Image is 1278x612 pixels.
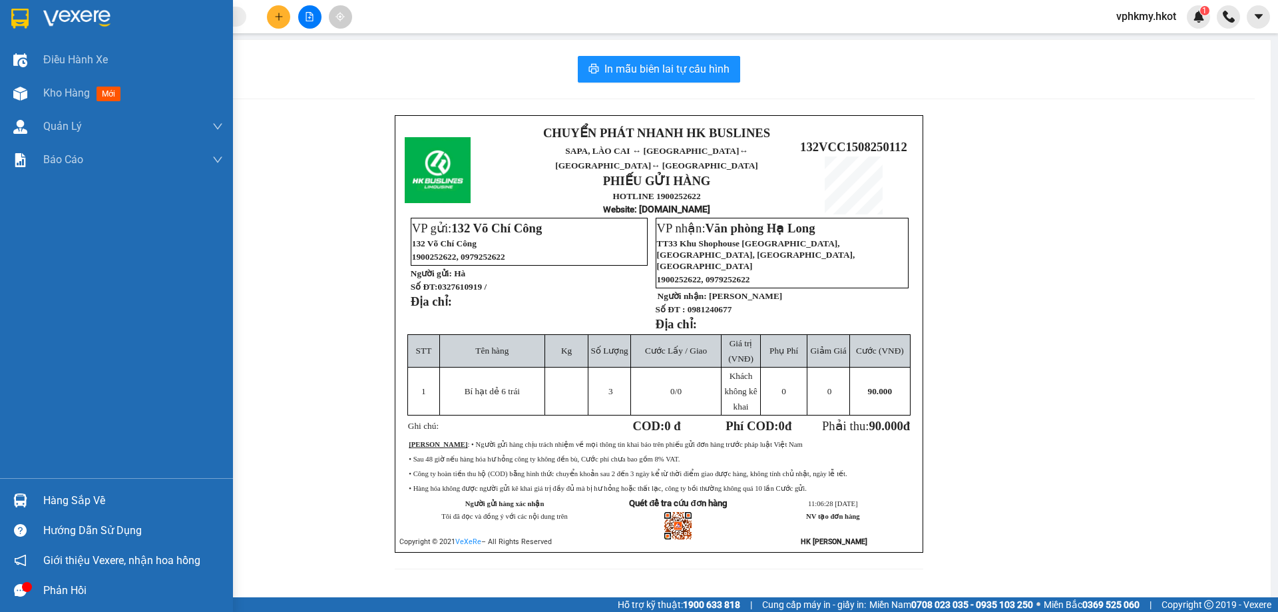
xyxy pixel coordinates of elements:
span: • Sau 48 giờ nếu hàng hóa hư hỏng công ty không đền bù, Cước phí chưa bao gồm 8% VAT. [409,456,680,463]
span: Kg [561,346,572,356]
span: 1 [421,386,426,396]
img: warehouse-icon [13,120,27,134]
strong: Địa chỉ: [656,317,697,331]
button: aim [329,5,352,29]
span: Tên hàng [475,346,509,356]
span: | [750,597,752,612]
img: warehouse-icon [13,493,27,507]
span: 132 Võ Chí Công [412,238,477,248]
span: STT [416,346,432,356]
strong: COD: [633,419,681,433]
strong: 0369 525 060 [1082,599,1140,610]
span: Khách không kê khai [724,371,757,412]
span: 0 đ [664,419,680,433]
strong: Quét để tra cứu đơn hàng [629,498,727,508]
span: Cung cấp máy in - giấy in: [762,597,866,612]
strong: HOTLINE 1900252622 [612,191,700,201]
span: Phụ Phí [769,346,798,356]
div: Hướng dẫn sử dụng [43,521,223,541]
strong: Người gửi hàng xác nhận [465,500,544,507]
strong: Số ĐT : [656,304,686,314]
img: solution-icon [13,153,27,167]
button: caret-down [1247,5,1270,29]
span: Điều hành xe [43,51,108,68]
span: : • Người gửi hàng chịu trách nhiệm về mọi thông tin khai báo trên phiếu gửi đơn hàng trước pháp ... [409,441,802,448]
span: Cước (VNĐ) [856,346,904,356]
span: Cước Lấy / Giao [645,346,707,356]
span: 1900252622, 0979252622 [657,274,750,284]
span: Giới thiệu Vexere, nhận hoa hồng [43,552,200,569]
span: Báo cáo [43,151,83,168]
img: logo-vxr [11,9,29,29]
span: Văn phòng Hạ Long [706,221,815,235]
strong: : [DOMAIN_NAME] [603,204,710,214]
strong: Số ĐT: [411,282,487,292]
sup: 1 [1200,6,1209,15]
span: 0 [781,386,786,396]
span: Miền Bắc [1044,597,1140,612]
span: ↔ [GEOGRAPHIC_DATA] [555,146,757,170]
span: Kho hàng [43,87,90,99]
strong: HK [PERSON_NAME] [801,537,867,546]
span: Bí hạt dẻ 6 trái [465,386,520,396]
span: | [1150,597,1152,612]
strong: 0708 023 035 - 0935 103 250 [911,599,1033,610]
span: Copyright © 2021 – All Rights Reserved [399,537,552,546]
button: printerIn mẫu biên lai tự cấu hình [578,56,740,83]
span: 132 Võ Chí Công [451,221,542,235]
span: 0 [827,386,832,396]
strong: CHUYỂN PHÁT NHANH HK BUSLINES [543,126,770,140]
span: Quản Lý [43,118,82,135]
button: file-add [298,5,321,29]
span: 90.000 [868,386,893,396]
img: warehouse-icon [13,53,27,67]
img: logo [405,137,471,203]
span: Website [603,204,634,214]
span: 1 [1202,6,1207,15]
span: vphkmy.hkot [1106,8,1187,25]
strong: PHIẾU GỬI HÀNG [603,174,711,188]
strong: Người nhận: [658,291,707,301]
span: TT33 Khu Shophouse [GEOGRAPHIC_DATA], [GEOGRAPHIC_DATA], [GEOGRAPHIC_DATA], [GEOGRAPHIC_DATA] [657,238,855,271]
span: printer [588,63,599,76]
strong: NV tạo đơn hàng [806,513,859,520]
span: đ [903,419,910,433]
span: 90.000 [869,419,903,433]
span: VP gửi: [412,221,542,235]
span: 0 [670,386,675,396]
span: aim [335,12,345,21]
span: message [14,584,27,597]
span: In mẫu biên lai tự cấu hình [604,61,730,77]
span: 11:06:28 [DATE] [808,500,857,507]
img: warehouse-icon [13,87,27,101]
span: down [212,154,223,165]
span: Hỗ trợ kỹ thuật: [618,597,740,612]
span: SAPA, LÀO CAI ↔ [GEOGRAPHIC_DATA] [555,146,757,170]
span: [PERSON_NAME] [709,291,782,301]
button: plus [267,5,290,29]
span: Giảm Giá [810,346,846,356]
span: Số Lượng [591,346,628,356]
span: 0327610919 / [437,282,487,292]
span: caret-down [1253,11,1265,23]
span: Phải thu: [822,419,910,433]
span: question-circle [14,524,27,537]
img: phone-icon [1223,11,1235,23]
span: • Hàng hóa không được người gửi kê khai giá trị đầy đủ mà bị hư hỏng hoặc thất lạc, công ty bồi t... [409,485,807,492]
img: icon-new-feature [1193,11,1205,23]
span: file-add [305,12,314,21]
strong: 1900 633 818 [683,599,740,610]
span: Miền Nam [869,597,1033,612]
span: mới [97,87,120,101]
span: down [212,121,223,132]
span: Giá trị (VNĐ) [728,338,753,364]
strong: Người gửi: [411,268,452,278]
span: /0 [670,386,682,396]
span: 0981240677 [688,304,732,314]
strong: Phí COD: đ [726,419,791,433]
span: notification [14,554,27,567]
span: Tôi đã đọc và đồng ý với các nội dung trên [441,513,568,520]
span: Ghi chú: [408,421,439,431]
strong: [PERSON_NAME] [409,441,467,448]
span: 3 [608,386,613,396]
